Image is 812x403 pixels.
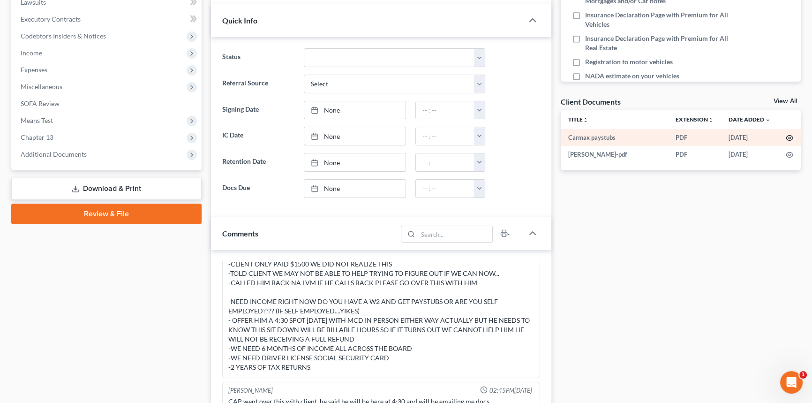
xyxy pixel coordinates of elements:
span: SOFA Review [21,99,60,107]
td: [PERSON_NAME]-pdf [561,146,669,163]
i: unfold_more [583,117,588,123]
a: None [304,101,405,119]
td: [DATE] [721,146,778,163]
a: View All [774,98,797,105]
span: Insurance Declaration Page with Premium for All Real Estate [585,34,733,53]
label: Retention Date [218,153,299,172]
a: None [304,180,405,198]
span: 1 [799,371,807,379]
span: Means Test [21,116,53,124]
span: NADA estimate on your vehicles [585,71,679,81]
label: IC Date [218,127,299,145]
input: -- : -- [416,101,475,119]
div: Client Documents [561,97,621,106]
span: 02:45PM[DATE] [489,386,532,395]
td: Carmax paystubs [561,129,669,146]
a: None [304,153,405,171]
i: unfold_more [708,117,714,123]
i: expand_more [765,117,771,123]
span: Comments [222,229,258,238]
td: [DATE] [721,129,778,146]
span: Income [21,49,42,57]
input: Search... [418,226,492,242]
a: Titleunfold_more [568,116,588,123]
a: Executory Contracts [13,11,202,28]
a: Extensionunfold_more [676,116,714,123]
iframe: Intercom live chat [780,371,803,394]
a: Date Added expand_more [729,116,771,123]
div: -SHERIFF [PERSON_NAME] IS 10/15 -CLIENT ONLY PAID $1500 WE DID NOT REALIZE THIS -TOLD CLIENT WE M... [228,250,534,372]
span: Expenses [21,66,47,74]
span: Additional Documents [21,150,87,158]
span: Codebtors Insiders & Notices [21,32,106,40]
label: Docs Due [218,179,299,198]
a: SOFA Review [13,95,202,112]
a: Review & File [11,204,202,224]
span: Registration to motor vehicles [585,57,673,67]
label: Status [218,48,299,67]
input: -- : -- [416,127,475,145]
input: -- : -- [416,153,475,171]
input: -- : -- [416,180,475,198]
span: Executory Contracts [21,15,81,23]
td: PDF [668,146,721,163]
span: Chapter 13 [21,133,53,141]
label: Signing Date [218,101,299,120]
a: None [304,127,405,145]
span: Insurance Declaration Page with Premium for All Vehicles [585,10,733,29]
span: Quick Info [222,16,257,25]
label: Referral Source [218,75,299,93]
div: [PERSON_NAME] [228,386,273,395]
td: PDF [668,129,721,146]
a: Download & Print [11,178,202,200]
span: Miscellaneous [21,83,62,91]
